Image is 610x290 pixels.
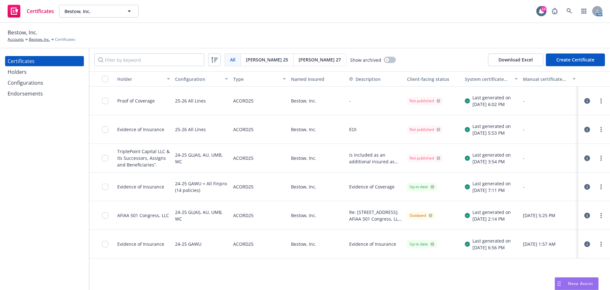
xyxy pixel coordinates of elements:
span: Certificates [27,9,54,14]
div: 25-26 All Lines [175,90,206,111]
input: Toggle Row Selected [102,241,108,247]
button: Holder [115,71,173,87]
span: All [230,56,235,63]
div: - [523,126,576,133]
div: 24-25 GAWU + All Finpro (14 policies) [175,176,228,197]
div: Drag to move [555,278,563,290]
button: Type [231,71,288,87]
div: [DATE] 5:25 PM [523,212,576,219]
div: 25-26 All Lines [175,119,206,140]
button: Evidence of Coverage [349,183,395,190]
div: Evidence of Insurance [117,126,164,133]
div: ACORD25 [233,148,254,168]
div: Evidence of Insurance [117,241,164,247]
div: Named Insured [291,76,344,82]
a: more [597,154,605,162]
a: Report a Bug [548,5,561,18]
button: Configuration [173,71,230,87]
div: Last generated on [472,94,511,101]
a: Accounts [8,37,24,42]
a: more [597,212,605,219]
a: more [597,240,605,248]
div: ACORD25 [233,205,254,226]
div: Bestow, Inc. [288,115,346,144]
a: Certificates [5,56,84,66]
button: Bestow, Inc. [59,5,139,18]
div: - [523,97,576,104]
a: more [597,126,605,133]
div: AFIAA 501 Congress, LLC [117,212,169,219]
div: TriplePoint Capital LLC & its Successors, Assigns and Beneficiaries”. [117,148,170,168]
input: Filter by keyword [94,53,204,66]
button: Create Certificate [546,53,605,66]
button: EOI [349,126,356,133]
span: Bestow, Inc. [64,8,119,15]
div: Up to date [410,184,434,190]
a: Endorsements [5,88,84,99]
div: Configuration [175,76,221,82]
span: [PERSON_NAME] 25 [246,56,288,63]
div: Last generated on [472,180,511,187]
button: Client-facing status [404,71,462,87]
a: Search [563,5,576,18]
div: Configurations [8,78,43,88]
button: Manual certificate last generated [520,71,578,87]
input: Toggle Row Selected [102,98,108,104]
button: Named Insured [288,71,346,87]
div: - [523,183,576,190]
div: 24-25 GL(AI), AU, UMB, WC [175,205,228,226]
div: Bestow, Inc. [288,201,346,230]
input: Toggle Row Selected [102,126,108,133]
div: Bestow, Inc. [288,87,346,115]
a: Holders [5,67,84,77]
div: Not published [410,155,440,161]
div: Last generated on [472,237,511,244]
div: ACORD25 [233,234,254,254]
div: [DATE] 6:56 PM [472,244,511,251]
a: Switch app [578,5,590,18]
div: Holders [8,67,27,77]
button: Evidence of Insurance [349,241,396,247]
div: [DATE] 7:11 PM [472,187,511,194]
a: Bestow, Inc. [29,37,50,42]
div: Proof of Coverage [117,97,155,104]
div: Outdated [410,213,432,218]
div: Holder [117,76,163,82]
span: Show archived [350,57,381,63]
div: Up to date [410,241,434,247]
span: Bestow, Inc. [8,28,37,37]
div: 24-25 GAWU [175,234,201,254]
div: Not published [410,127,440,132]
div: Certificates [8,56,35,66]
input: Select all [102,76,108,82]
button: Download Excel [488,53,543,66]
div: Evidence of Insurance [117,183,164,190]
button: Nova Assist [555,277,599,290]
div: ACORD25 [233,90,254,111]
div: ACORD25 [233,176,254,197]
div: - [523,155,576,161]
button: Re: [STREET_ADDRESS]. AFIAA 501 Congress, LLC & Stream Realty Partners, [PERSON_NAME] & [PERSON_N... [349,209,402,222]
input: Toggle Row Selected [102,155,108,161]
div: [DATE] 2:14 PM [472,216,511,222]
div: 13 [541,6,546,12]
button: is included as an additional insured as required by a written contract with respect to General Li... [349,152,402,165]
a: more [597,183,605,191]
a: Certificates [5,2,57,20]
span: Certificates [55,37,75,42]
div: Last generated on [472,123,511,130]
div: Not published [410,98,440,104]
span: [PERSON_NAME] 27 [299,56,341,63]
div: [DATE] 5:53 PM [472,130,511,136]
div: 24-25 GL(AI), AU, UMB, WC [175,148,228,168]
div: Client-facing status [407,76,460,82]
button: - [349,97,351,104]
div: Manual certificate last generated [523,76,569,82]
